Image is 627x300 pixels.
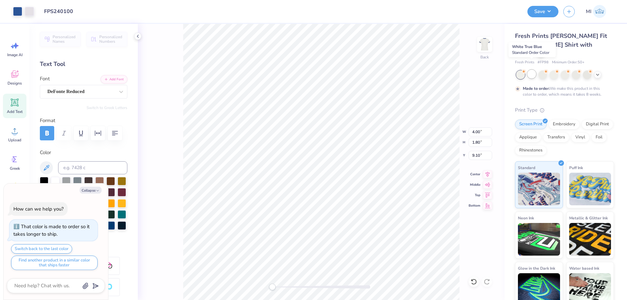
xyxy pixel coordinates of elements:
[13,223,89,237] div: That color is made to order so it takes longer to ship.
[552,60,585,65] span: Minimum Order: 50 +
[40,60,127,69] div: Text Tool
[10,166,20,171] span: Greek
[40,149,127,156] label: Color
[469,193,480,198] span: Top
[515,106,614,114] div: Print Type
[39,5,87,18] input: Untitled Design
[269,284,276,290] div: Accessibility label
[515,32,607,57] span: Fresh Prints [PERSON_NAME] Fit [PERSON_NAME] Shirt with Stripes
[586,8,591,15] span: MI
[518,214,534,221] span: Neon Ink
[515,146,547,155] div: Rhinestones
[518,164,535,171] span: Standard
[515,119,547,129] div: Screen Print
[569,265,599,272] span: Water based Ink
[480,54,489,60] div: Back
[527,6,558,17] button: Save
[478,38,491,51] img: Back
[593,5,606,18] img: Mark Isaac
[515,133,541,142] div: Applique
[101,75,127,84] button: Add Font
[583,5,609,18] a: MI
[543,133,569,142] div: Transfers
[508,42,556,57] div: White True Blue
[8,81,22,86] span: Designs
[99,35,123,44] span: Personalized Numbers
[80,187,102,194] button: Collapse
[40,75,50,83] label: Font
[469,182,480,187] span: Middle
[7,52,23,57] span: Image AI
[11,244,72,254] button: Switch back to the last color
[469,172,480,177] span: Center
[7,109,23,114] span: Add Text
[58,161,127,174] input: e.g. 7428 c
[523,86,550,91] strong: Made to order:
[569,214,608,221] span: Metallic & Glitter Ink
[512,50,549,55] span: Standard Order Color
[40,32,81,47] button: Personalized Names
[549,119,580,129] div: Embroidery
[8,137,21,143] span: Upload
[40,117,127,124] label: Format
[591,133,607,142] div: Foil
[523,86,603,97] div: We make this product in this color to order, which means it takes 8 weeks.
[571,133,589,142] div: Vinyl
[569,164,583,171] span: Puff Ink
[53,35,77,44] span: Personalized Names
[469,203,480,208] span: Bottom
[515,60,534,65] span: Fresh Prints
[569,173,611,205] img: Puff Ink
[87,32,127,47] button: Personalized Numbers
[87,105,127,110] button: Switch to Greek Letters
[13,206,64,212] div: How can we help you?
[518,265,555,272] span: Glow in the Dark Ink
[518,223,560,256] img: Neon Ink
[582,119,613,129] div: Digital Print
[569,223,611,256] img: Metallic & Glitter Ink
[11,256,98,270] button: Find another product in a similar color that ships faster
[518,173,560,205] img: Standard
[538,60,549,65] span: # FP98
